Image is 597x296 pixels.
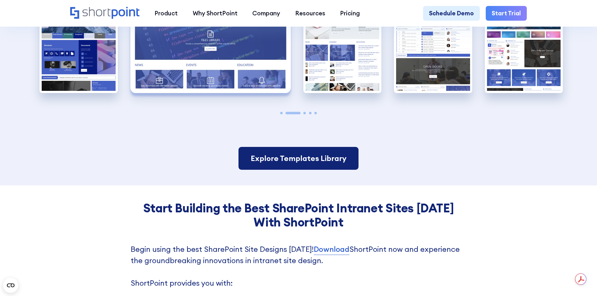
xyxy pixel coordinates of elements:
a: Download [314,244,349,255]
p: Begin using the best SharePoint Site Designs [DATE]! ShortPoint now and experience the groundbrea... [131,244,467,288]
span: Go to slide 1 [280,112,283,114]
a: Company [245,6,288,21]
h3: Start Building the Best SharePoint Intranet Sites [DATE] With ShortPoint [131,201,467,229]
div: Why ShortPoint [193,9,238,18]
span: Go to slide 2 [285,112,301,114]
span: Go to slide 4 [309,112,312,114]
a: Pricing [333,6,368,21]
a: Why ShortPoint [185,6,245,21]
div: Product [154,9,178,18]
div: Pricing [340,9,360,18]
a: Home [70,7,139,20]
a: Product [147,6,185,21]
a: Start Trial [486,6,527,21]
span: Go to slide 3 [303,112,306,114]
div: Resources [295,9,325,18]
iframe: Chat Widget [566,266,597,296]
a: Explore Templates Library [238,147,358,170]
a: Resources [288,6,333,21]
div: Company [252,9,280,18]
a: Schedule Demo [423,6,480,21]
span: Go to slide 5 [314,112,317,114]
button: Open CMP widget [3,278,18,293]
